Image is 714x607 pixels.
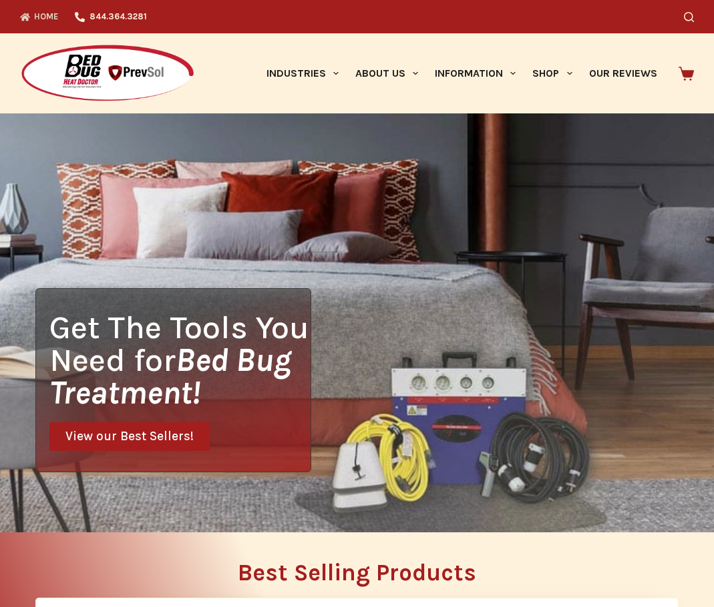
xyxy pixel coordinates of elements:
a: Shop [524,33,580,113]
nav: Primary [258,33,665,113]
a: Our Reviews [580,33,665,113]
span: View our Best Sellers! [65,430,194,443]
a: Information [427,33,524,113]
h2: Best Selling Products [35,561,678,584]
i: Bed Bug Treatment! [49,341,291,412]
a: About Us [347,33,426,113]
a: View our Best Sellers! [49,422,210,451]
a: Industries [258,33,347,113]
button: Search [684,12,694,22]
h1: Get The Tools You Need for [49,311,311,409]
img: Prevsol/Bed Bug Heat Doctor [20,44,195,103]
